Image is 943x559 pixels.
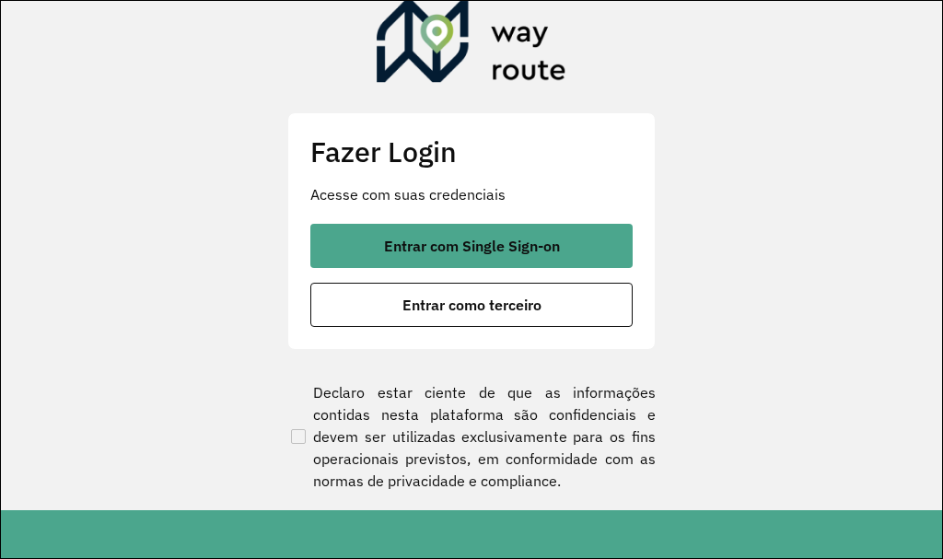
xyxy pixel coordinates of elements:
[402,297,541,312] span: Entrar como terceiro
[377,1,566,89] img: Roteirizador AmbevTech
[310,224,633,268] button: button
[384,239,560,253] span: Entrar com Single Sign-on
[287,381,656,492] label: Declaro estar ciente de que as informações contidas nesta plataforma são confidenciais e devem se...
[310,135,633,169] h2: Fazer Login
[310,183,633,205] p: Acesse com suas credenciais
[310,283,633,327] button: button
